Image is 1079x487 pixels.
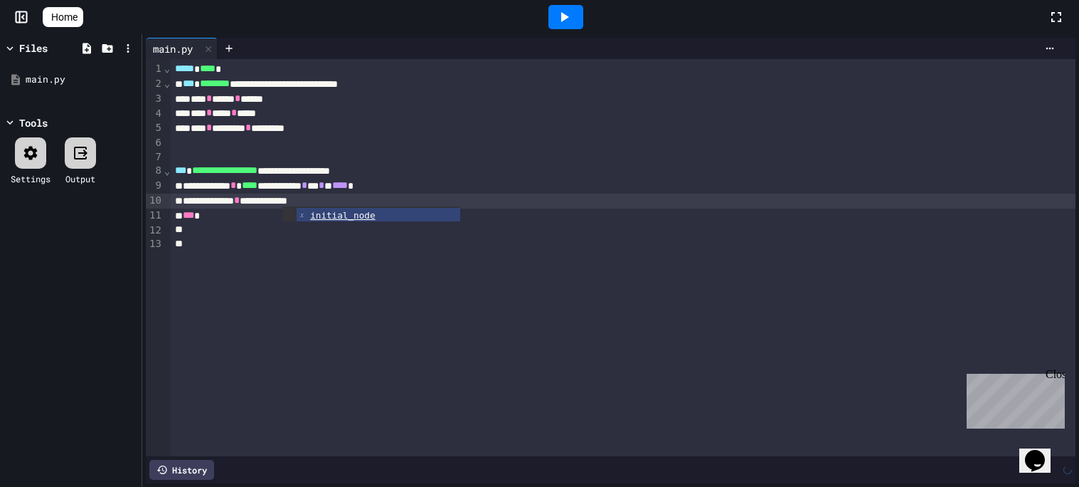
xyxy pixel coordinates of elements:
div: 10 [146,194,164,209]
ul: Completions [282,206,460,221]
span: Fold line [164,165,171,177]
div: main.py [146,38,218,59]
div: 2 [146,77,164,92]
div: 5 [146,121,164,136]
div: 3 [146,92,164,107]
iframe: chat widget [961,368,1065,429]
div: Tools [19,115,48,130]
div: 1 [146,62,164,77]
div: 4 [146,107,164,122]
div: Output [65,172,95,185]
div: 8 [146,164,164,179]
div: 13 [146,237,164,251]
div: Settings [11,172,51,185]
div: Chat with us now!Close [6,6,98,90]
div: 12 [146,224,164,238]
iframe: chat widget [1019,430,1065,473]
div: 9 [146,179,164,194]
div: main.py [146,41,200,56]
a: Home [43,7,83,27]
div: History [149,460,214,480]
div: Files [19,41,48,56]
span: initial_node [310,210,375,221]
span: Fold line [164,63,171,74]
div: 6 [146,136,164,150]
div: 11 [146,209,164,224]
span: Fold line [164,78,171,89]
span: Home [51,10,78,24]
div: 7 [146,150,164,164]
div: main.py [26,73,137,87]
